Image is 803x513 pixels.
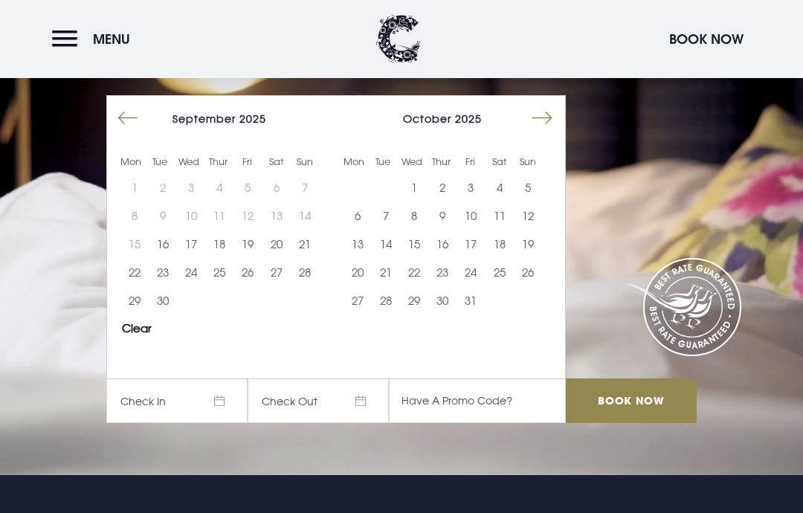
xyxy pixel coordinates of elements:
td: Choose Friday, September 19, 2025 as your start date. [233,230,262,258]
button: 18 [205,230,233,258]
td: Choose Wednesday, October 29, 2025 as your start date. [400,286,428,314]
button: 9 [428,201,457,230]
button: 17 [177,230,205,258]
td: Choose Sunday, October 12, 2025 as your start date. [514,201,542,230]
td: Choose Wednesday, October 8, 2025 as your start date. [400,201,428,230]
td: Choose Thursday, September 18, 2025 as your start date. [205,230,233,258]
button: 18 [486,230,514,258]
button: 30 [428,286,457,314]
button: 23 [428,258,457,286]
span: Check Out [248,378,389,423]
button: 16 [428,230,457,258]
button: Move forward to switch to the next month. [528,104,556,132]
td: Choose Wednesday, October 1, 2025 as your start date. [400,173,428,201]
button: 6 [344,201,372,230]
button: 11 [486,201,514,230]
td: Choose Saturday, September 20, 2025 as your start date. [262,230,291,258]
td: Choose Thursday, October 23, 2025 as your start date. [428,258,457,286]
button: 8 [400,201,428,230]
button: 4 [486,173,514,201]
td: Choose Wednesday, October 22, 2025 as your start date. [400,258,428,286]
button: 1 [400,173,428,201]
td: Choose Tuesday, October 21, 2025 as your start date. [372,258,400,286]
td: Choose Wednesday, September 24, 2025 as your start date. [177,258,205,286]
td: Choose Tuesday, September 23, 2025 as your start date. [149,258,177,286]
button: 19 [233,230,262,258]
button: 14 [372,230,400,258]
button: 12 [514,201,542,230]
span: September [172,112,236,125]
button: 24 [457,258,485,286]
button: 26 [233,258,262,286]
img: Clandeboye Lodge [376,15,421,63]
td: Choose Wednesday, October 15, 2025 as your start date. [400,230,428,258]
button: 26 [514,258,542,286]
td: Choose Sunday, October 5, 2025 as your start date. [514,173,542,201]
td: Choose Friday, October 3, 2025 as your start date. [457,173,485,201]
td: Choose Monday, October 20, 2025 as your start date. [344,258,372,286]
td: Choose Sunday, September 21, 2025 as your start date. [291,230,319,258]
button: 27 [344,286,372,314]
button: 23 [149,258,177,286]
td: Choose Thursday, October 30, 2025 as your start date. [428,286,457,314]
button: 30 [149,286,177,314]
span: October [403,112,451,125]
td: Choose Monday, October 13, 2025 as your start date. [344,230,372,258]
button: 24 [177,258,205,286]
td: Choose Saturday, October 25, 2025 as your start date. [486,258,514,286]
td: Choose Monday, October 27, 2025 as your start date. [344,286,372,314]
span: 2025 [239,112,266,125]
td: Choose Saturday, September 27, 2025 as your start date. [262,258,291,286]
td: Choose Tuesday, September 16, 2025 as your start date. [149,230,177,258]
button: 25 [486,258,514,286]
button: 29 [400,286,428,314]
td: Choose Monday, October 6, 2025 as your start date. [344,201,372,230]
td: Choose Thursday, October 2, 2025 as your start date. [428,173,457,201]
td: Choose Friday, October 17, 2025 as your start date. [457,230,485,258]
button: 28 [372,286,400,314]
button: 15 [400,230,428,258]
button: 19 [514,230,542,258]
td: Choose Saturday, October 18, 2025 as your start date. [486,230,514,258]
button: 22 [120,258,149,286]
span: Check In [106,378,248,423]
td: Choose Saturday, October 4, 2025 as your start date. [486,173,514,201]
button: 5 [514,173,542,201]
button: 20 [344,258,372,286]
td: Choose Thursday, October 16, 2025 as your start date. [428,230,457,258]
button: 29 [120,286,149,314]
td: Choose Friday, October 31, 2025 as your start date. [457,286,485,314]
button: 21 [372,258,400,286]
input: Book Now [566,378,697,423]
button: 21 [291,230,319,258]
td: Choose Tuesday, October 7, 2025 as your start date. [372,201,400,230]
button: 7 [372,201,400,230]
input: Have A Promo Code? [389,378,566,423]
button: Book Now [662,23,751,55]
td: Choose Wednesday, September 17, 2025 as your start date. [177,230,205,258]
button: 28 [291,258,319,286]
td: Choose Thursday, September 25, 2025 as your start date. [205,258,233,286]
span: Menu [93,30,130,48]
button: 10 [457,201,485,230]
td: Choose Tuesday, September 30, 2025 as your start date. [149,286,177,314]
button: 22 [400,258,428,286]
td: Choose Tuesday, October 14, 2025 as your start date. [372,230,400,258]
td: Choose Sunday, October 26, 2025 as your start date. [514,258,542,286]
button: 20 [262,230,291,258]
td: Choose Sunday, September 28, 2025 as your start date. [291,258,319,286]
td: Choose Monday, September 22, 2025 as your start date. [120,258,149,286]
td: Choose Tuesday, October 28, 2025 as your start date. [372,286,400,314]
td: Choose Friday, October 24, 2025 as your start date. [457,258,485,286]
button: 2 [428,173,457,201]
button: Clear [122,323,152,334]
span: 2025 [455,112,482,125]
button: 17 [457,230,485,258]
button: 13 [344,230,372,258]
td: Choose Friday, September 26, 2025 as your start date. [233,258,262,286]
td: Choose Friday, October 10, 2025 as your start date. [457,201,485,230]
button: 25 [205,258,233,286]
td: Choose Saturday, October 11, 2025 as your start date. [486,201,514,230]
button: Move backward to switch to the previous month. [114,104,142,132]
td: Choose Monday, September 29, 2025 as your start date. [120,286,149,314]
